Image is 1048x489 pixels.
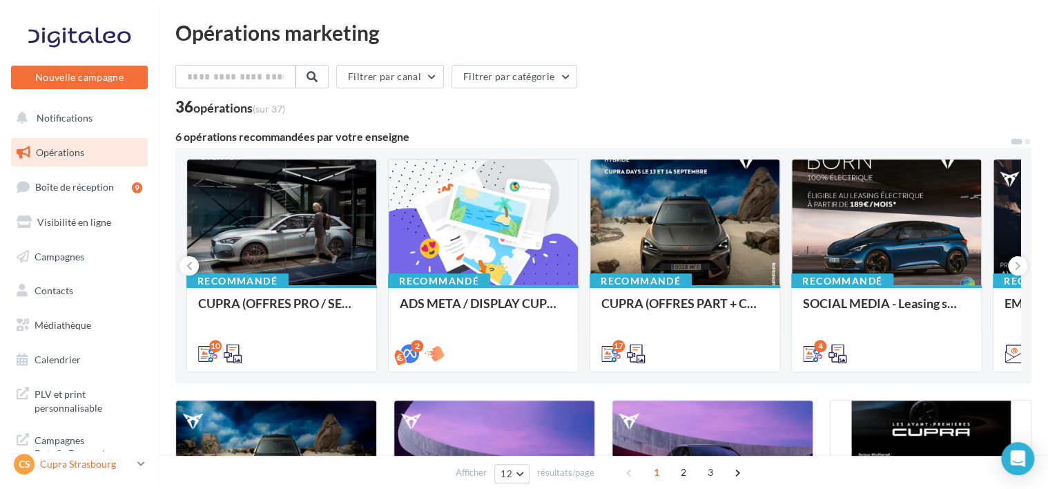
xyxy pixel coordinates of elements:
[35,354,81,365] span: Calendrier
[646,461,668,483] span: 1
[537,466,594,479] span: résultats/page
[37,216,111,228] span: Visibilité en ligne
[40,457,132,471] p: Cupra Strasbourg
[411,340,423,352] div: 2
[672,461,695,483] span: 2
[494,464,530,483] button: 12
[35,385,142,414] span: PLV et print personnalisable
[8,276,151,305] a: Contacts
[186,274,289,289] div: Recommandé
[11,66,148,89] button: Nouvelle campagne
[336,65,444,88] button: Filtrer par canal
[35,431,142,461] span: Campagnes DataOnDemand
[175,22,1031,43] div: Opérations marketing
[11,451,148,477] a: CS Cupra Strasbourg
[791,274,893,289] div: Recommandé
[590,274,692,289] div: Recommandé
[814,340,826,352] div: 4
[175,99,285,115] div: 36
[8,172,151,202] a: Boîte de réception9
[35,250,84,262] span: Campagnes
[803,296,970,324] div: SOCIAL MEDIA - Leasing social électrique - CUPRA Born
[400,296,567,324] div: ADS META / DISPLAY CUPRA DAYS Septembre 2025
[699,461,721,483] span: 3
[8,379,151,420] a: PLV et print personnalisable
[36,146,84,158] span: Opérations
[8,425,151,466] a: Campagnes DataOnDemand
[198,296,365,324] div: CUPRA (OFFRES PRO / SEPT) - SOCIAL MEDIA
[8,104,145,133] button: Notifications
[501,468,512,479] span: 12
[19,457,30,471] span: CS
[8,345,151,374] a: Calendrier
[601,296,768,324] div: CUPRA (OFFRES PART + CUPRA DAYS / SEPT) - SOCIAL MEDIA
[1001,442,1034,475] div: Open Intercom Messenger
[35,181,114,193] span: Boîte de réception
[8,242,151,271] a: Campagnes
[132,182,142,193] div: 9
[35,285,73,296] span: Contacts
[456,466,487,479] span: Afficher
[8,208,151,237] a: Visibilité en ligne
[253,103,285,115] span: (sur 37)
[612,340,625,352] div: 17
[388,274,490,289] div: Recommandé
[193,102,285,114] div: opérations
[452,65,577,88] button: Filtrer par catégorie
[37,112,93,124] span: Notifications
[8,311,151,340] a: Médiathèque
[35,319,91,331] span: Médiathèque
[8,138,151,167] a: Opérations
[209,340,222,352] div: 10
[175,131,1009,142] div: 6 opérations recommandées par votre enseigne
